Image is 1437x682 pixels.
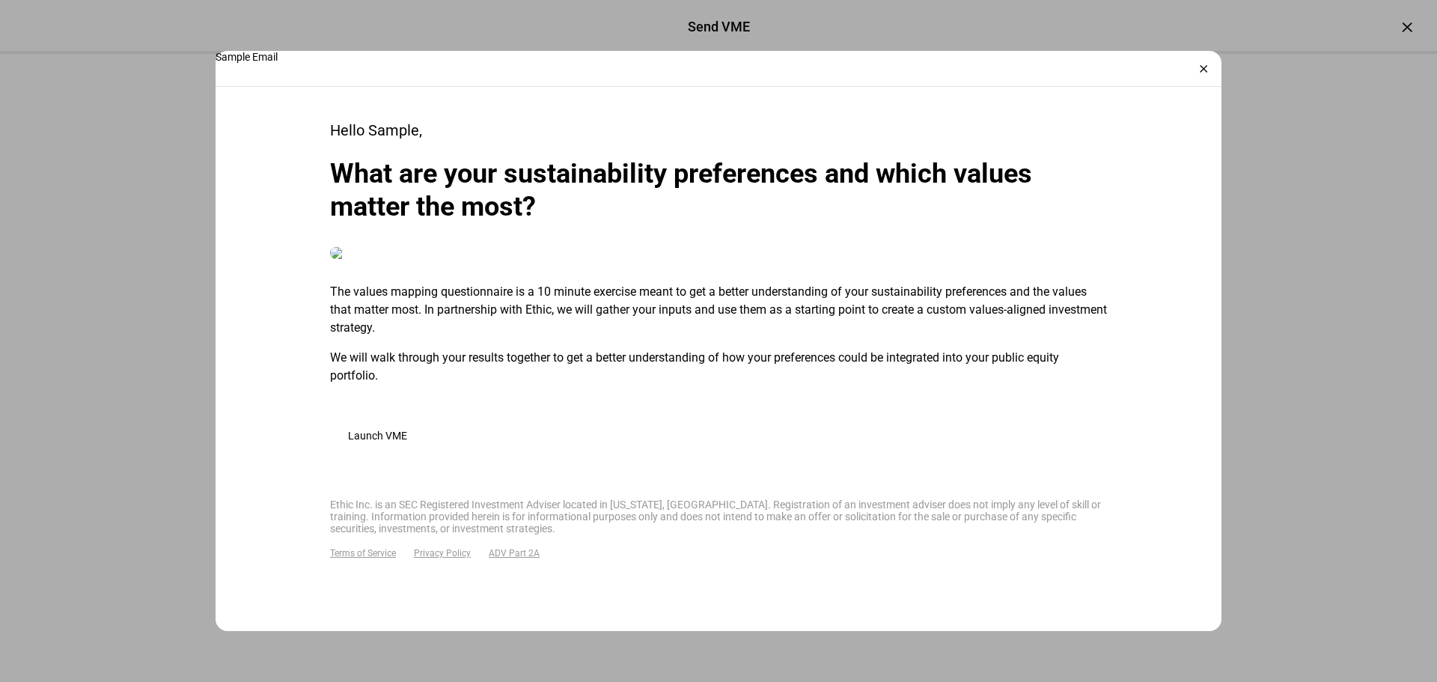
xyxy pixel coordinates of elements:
[330,421,425,451] button: Launch VME
[330,349,1107,385] p: We will walk through your results together to get a better understanding of how your preferences ...
[330,157,1107,223] div: What are your sustainability preferences and which values matter the most?
[216,51,1221,63] div: Sample Email
[330,121,1107,139] div: Hello Sample,
[1192,57,1215,81] div: ×
[330,247,1107,259] img: wild-mountains.jpg
[330,548,396,558] a: Terms of Service
[330,499,1107,535] div: Ethic Inc. is an SEC Registered Investment Adviser located in [US_STATE], [GEOGRAPHIC_DATA]. Regi...
[348,430,407,442] span: Launch VME
[330,283,1107,337] p: The values mapping questionnaire is a 10 minute exercise meant to get a better understanding of y...
[414,548,471,558] a: Privacy Policy
[489,548,540,558] a: ADV Part 2A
